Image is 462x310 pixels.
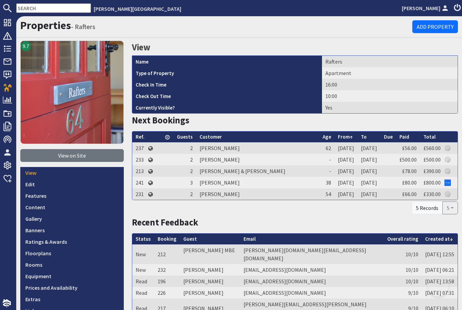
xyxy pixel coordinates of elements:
[444,180,451,186] img: Referer: Google
[384,276,422,287] td: 10/10
[132,115,189,126] a: Next Bookings
[177,134,193,140] a: Guests
[180,276,240,287] td: [PERSON_NAME]
[428,276,448,296] iframe: Toggle Customer Support
[190,168,193,174] span: 2
[190,179,193,186] span: 3
[132,217,198,228] a: Recent Feedback
[20,19,71,32] a: Properties
[240,287,384,299] td: [EMAIL_ADDRESS][DOMAIN_NAME]
[20,224,124,236] a: Banners
[357,154,380,165] td: [DATE]
[319,154,334,165] td: -
[20,259,124,270] a: Rooms
[422,244,458,264] td: [DATE] 12:55
[357,142,380,154] td: [DATE]
[196,177,320,188] td: [PERSON_NAME]
[158,251,166,258] a: 212
[20,178,124,190] a: Edit
[23,42,29,50] span: 9.7
[322,102,458,113] td: Yes
[334,177,357,188] td: [DATE]
[422,276,458,287] td: [DATE] 13:58
[244,236,256,242] a: Email
[132,287,154,299] td: Read
[20,282,124,293] a: Prices and Availability
[322,79,458,90] td: 16:00
[423,156,441,163] a: £500.00
[423,145,441,151] a: £560.00
[180,264,240,276] td: [PERSON_NAME]
[240,264,384,276] td: [EMAIL_ADDRESS][DOMAIN_NAME]
[402,191,417,197] a: £66.00
[132,244,154,264] td: New
[361,134,367,140] a: To
[334,142,357,154] td: [DATE]
[16,3,91,13] input: SEARCH
[319,165,334,177] td: -
[319,188,334,200] td: 54
[132,41,458,54] h2: View
[132,177,148,188] td: 241
[158,266,166,273] a: 232
[402,168,417,174] a: £78.00
[399,156,417,163] a: £500.00
[190,156,193,163] span: 2
[319,177,334,188] td: 38
[357,188,380,200] td: [DATE]
[423,134,436,140] a: Total
[20,190,124,201] a: Features
[20,149,124,162] a: View on Site
[20,213,124,224] a: Gallery
[132,276,154,287] td: Read
[334,188,357,200] td: [DATE]
[132,90,322,102] th: Check Out Time
[158,236,177,242] a: Booking
[20,41,124,144] img: Rafters's icon
[240,244,384,264] td: [PERSON_NAME][DOMAIN_NAME][EMAIL_ADDRESS][DOMAIN_NAME]
[136,236,151,242] a: Status
[180,244,240,264] td: [PERSON_NAME] MBE
[425,236,453,242] a: Created at
[158,289,166,296] a: 226
[132,165,148,177] td: 213
[423,179,441,186] a: £800.00
[444,168,451,174] img: Referer: Althea House
[20,41,124,149] a: 9.7
[357,165,380,177] td: [DATE]
[412,201,443,214] div: 5 Records
[412,20,458,33] a: Add Property
[402,4,450,12] a: [PERSON_NAME]
[132,79,322,90] th: Check In Time
[422,264,458,276] td: [DATE] 06:21
[190,145,193,151] span: 2
[322,56,458,67] td: Rafters
[180,287,240,299] td: [PERSON_NAME]
[240,276,384,287] td: [EMAIL_ADDRESS][DOMAIN_NAME]
[132,188,148,200] td: 231
[357,177,380,188] td: [DATE]
[158,278,166,285] a: 196
[20,293,124,305] a: Extras
[334,154,357,165] td: [DATE]
[196,188,320,200] td: [PERSON_NAME]
[20,236,124,247] a: Ratings & Awards
[444,145,451,151] img: Referer: Althea House
[442,201,458,214] button: 5
[322,67,458,79] td: Apartment
[196,165,320,177] td: [PERSON_NAME] & [PERSON_NAME]
[132,102,322,113] th: Currently Visible?
[132,56,322,67] th: Name
[384,264,422,276] td: 10/10
[20,247,124,259] a: Floorplans
[319,142,334,154] td: 62
[20,167,124,178] a: View
[402,179,417,186] a: £80.00
[423,168,441,174] a: £390.00
[384,244,422,264] td: 10/10
[200,134,222,140] a: Customer
[399,134,409,140] a: Paid
[423,191,441,197] a: £330.00
[323,134,331,140] a: Age
[196,154,320,165] td: [PERSON_NAME]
